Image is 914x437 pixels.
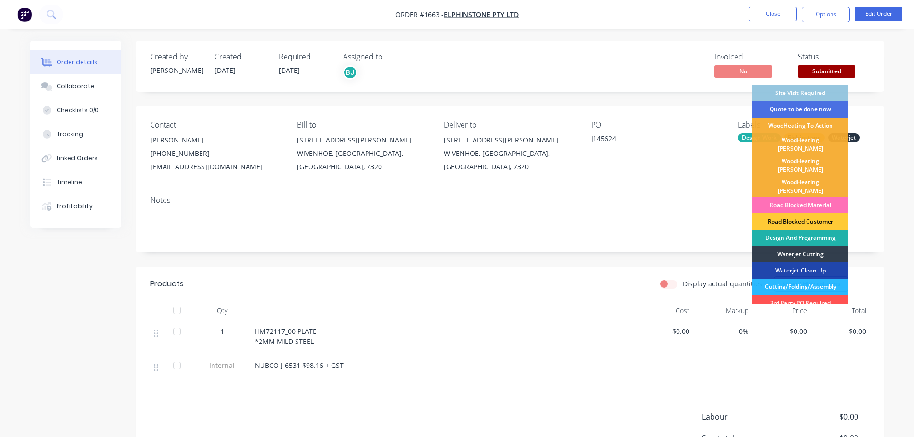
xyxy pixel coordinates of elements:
[738,133,781,142] div: Design Work
[30,122,121,146] button: Tracking
[395,10,444,19] span: Order #1663 -
[343,65,357,80] button: BJ
[693,301,752,320] div: Markup
[214,66,236,75] span: [DATE]
[150,65,203,75] div: [PERSON_NAME]
[752,118,848,134] div: WoodHeating To Action
[752,295,848,311] div: 3rd Party PO Required
[639,326,690,336] span: $0.00
[714,65,772,77] span: No
[57,202,93,211] div: Profitability
[30,170,121,194] button: Timeline
[30,146,121,170] button: Linked Orders
[150,133,282,174] div: [PERSON_NAME][PHONE_NUMBER][EMAIL_ADDRESS][DOMAIN_NAME]
[150,160,282,174] div: [EMAIL_ADDRESS][DOMAIN_NAME]
[798,52,870,61] div: Status
[57,130,83,139] div: Tracking
[279,52,332,61] div: Required
[30,194,121,218] button: Profitability
[752,230,848,246] div: Design And Programming
[756,326,807,336] span: $0.00
[752,155,848,176] div: WoodHeating [PERSON_NAME]
[635,301,694,320] div: Cost
[214,52,267,61] div: Created
[714,52,786,61] div: Invoiced
[343,52,439,61] div: Assigned to
[752,197,848,213] div: Road Blocked Material
[30,98,121,122] button: Checklists 0/0
[150,133,282,147] div: [PERSON_NAME]
[591,120,723,130] div: PO
[57,82,95,91] div: Collaborate
[30,74,121,98] button: Collaborate
[752,176,848,197] div: WoodHeating [PERSON_NAME]
[591,133,711,147] div: J145624
[702,411,787,423] span: Labour
[193,301,251,320] div: Qty
[279,66,300,75] span: [DATE]
[798,65,855,77] span: Submitted
[444,133,575,147] div: [STREET_ADDRESS][PERSON_NAME]
[683,279,762,289] label: Display actual quantities
[752,213,848,230] div: Road Blocked Customer
[815,326,866,336] span: $0.00
[749,7,797,21] button: Close
[697,326,748,336] span: 0%
[150,278,184,290] div: Products
[57,178,82,187] div: Timeline
[444,133,575,174] div: [STREET_ADDRESS][PERSON_NAME]WIVENHOE, [GEOGRAPHIC_DATA], [GEOGRAPHIC_DATA], 7320
[255,327,317,346] span: HM72117_00 PLATE *2MM MILD STEEL
[57,58,97,67] div: Order details
[752,279,848,295] div: Cutting/Folding/Assembly
[297,133,428,174] div: [STREET_ADDRESS][PERSON_NAME]WIVENHOE, [GEOGRAPHIC_DATA], [GEOGRAPHIC_DATA], 7320
[17,7,32,22] img: Factory
[150,196,870,205] div: Notes
[297,120,428,130] div: Bill to
[752,101,848,118] div: Quote to be done now
[752,262,848,279] div: Waterjet Clean Up
[798,65,855,80] button: Submitted
[787,411,858,423] span: $0.00
[752,246,848,262] div: Waterjet Cutting
[752,85,848,101] div: Site Visit Required
[30,50,121,74] button: Order details
[444,147,575,174] div: WIVENHOE, [GEOGRAPHIC_DATA], [GEOGRAPHIC_DATA], 7320
[752,301,811,320] div: Price
[444,120,575,130] div: Deliver to
[811,301,870,320] div: Total
[738,120,869,130] div: Labels
[197,360,247,370] span: Internal
[220,326,224,336] span: 1
[150,52,203,61] div: Created by
[802,7,850,22] button: Options
[297,133,428,147] div: [STREET_ADDRESS][PERSON_NAME]
[297,147,428,174] div: WIVENHOE, [GEOGRAPHIC_DATA], [GEOGRAPHIC_DATA], 7320
[57,154,98,163] div: Linked Orders
[752,134,848,155] div: WoodHeating [PERSON_NAME]
[444,10,519,19] a: Elphinstone Pty Ltd
[255,361,344,370] span: NUBCO J-6531 $98.16 + GST
[855,7,902,21] button: Edit Order
[150,120,282,130] div: Contact
[150,147,282,160] div: [PHONE_NUMBER]
[57,106,99,115] div: Checklists 0/0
